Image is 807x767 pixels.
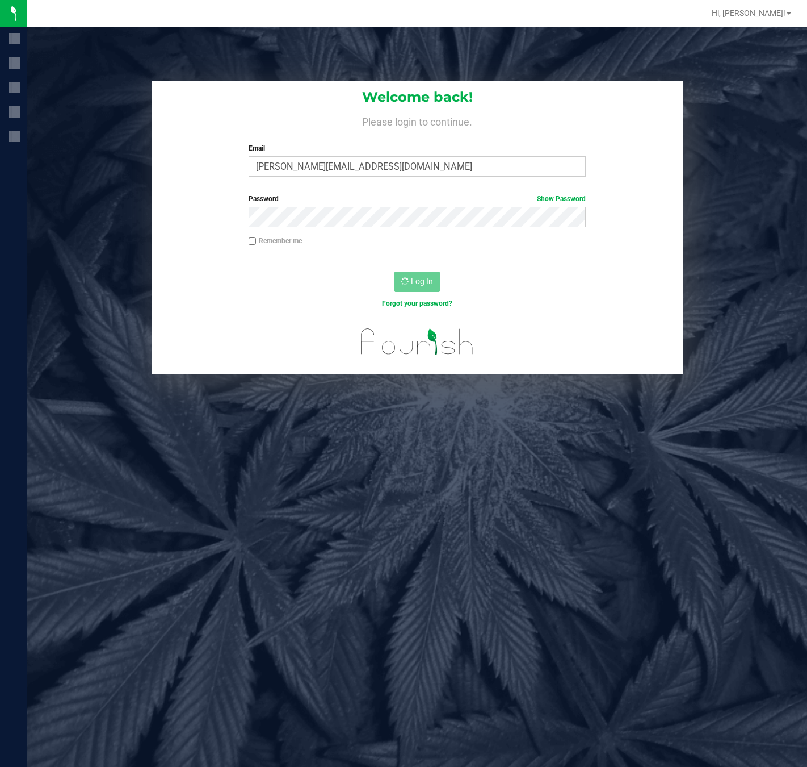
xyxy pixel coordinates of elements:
span: Log In [411,277,433,286]
h1: Welcome back! [152,90,683,105]
a: Forgot your password? [382,299,452,307]
button: Log In [394,272,440,292]
span: Hi, [PERSON_NAME]! [712,9,785,18]
label: Remember me [249,236,302,246]
img: flourish_logo.svg [351,320,484,363]
input: Remember me [249,237,257,245]
label: Email [249,143,586,153]
span: Password [249,195,279,203]
h4: Please login to continue. [152,114,683,127]
a: Show Password [537,195,586,203]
